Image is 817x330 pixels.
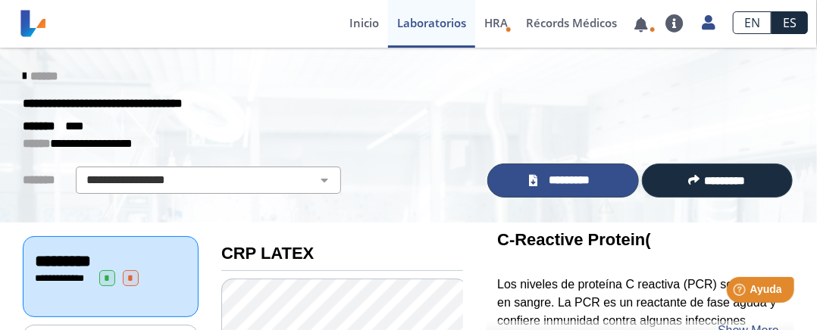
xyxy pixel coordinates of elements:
span: HRA [484,15,508,30]
b: C-Reactive Protein( [497,230,651,249]
a: ES [772,11,808,34]
iframe: Help widget launcher [682,271,800,313]
b: CRP LATEX [221,244,314,263]
a: EN [733,11,772,34]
